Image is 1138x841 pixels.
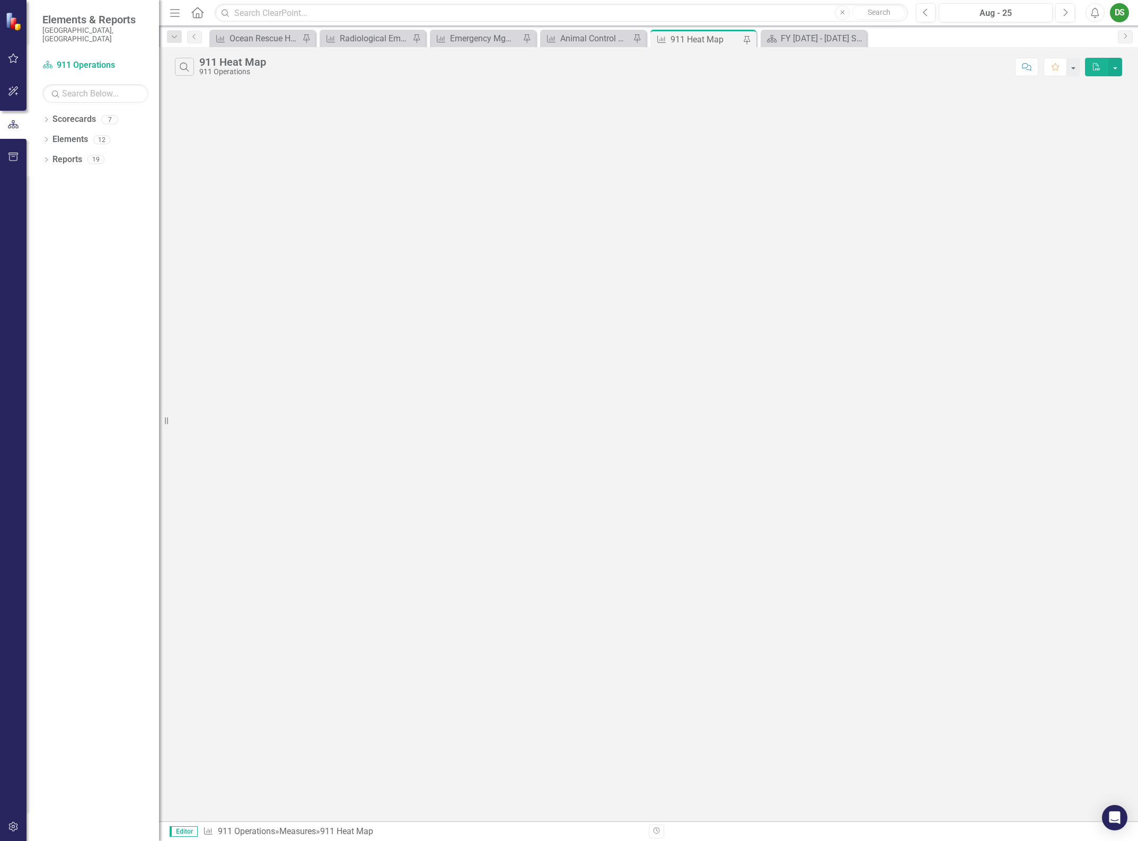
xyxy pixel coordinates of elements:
div: 12 [93,135,110,144]
a: Elements [52,134,88,146]
img: ClearPoint Strategy [5,12,24,30]
span: Elements & Reports [42,13,148,26]
a: Scorecards [52,113,96,126]
div: Open Intercom Messenger [1102,805,1127,830]
small: [GEOGRAPHIC_DATA], [GEOGRAPHIC_DATA] [42,26,148,43]
input: Search Below... [42,84,148,103]
div: 19 [87,155,104,164]
div: 7 [101,115,118,124]
a: Reports [52,154,82,166]
a: 911 Operations [42,59,148,72]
